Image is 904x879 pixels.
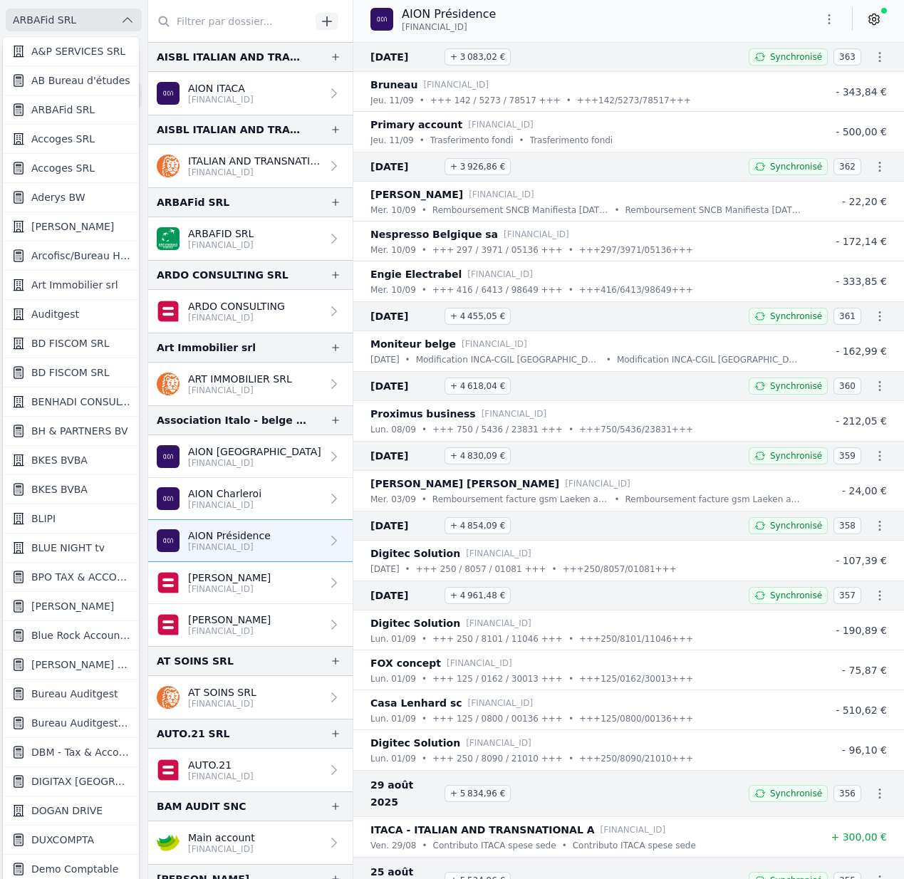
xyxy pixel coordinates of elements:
[31,132,95,146] span: Accoges SRL
[31,716,130,730] span: Bureau Auditgest - [PERSON_NAME]
[31,249,130,263] span: Arcofisc/Bureau Haot
[31,803,103,818] span: DOGAN DRIVE
[31,599,114,613] span: [PERSON_NAME]
[31,307,79,321] span: Auditgest
[31,44,125,58] span: A&P SERVICES SRL
[31,774,130,789] span: DIGITAX [GEOGRAPHIC_DATA] SRL
[31,336,110,350] span: BD FISCOM SRL
[31,511,56,526] span: BLIPI
[31,365,110,380] span: BD FISCOM SRL
[31,570,130,584] span: BPO TAX & ACCOUNTANCY SRL
[31,628,130,643] span: Blue Rock Accounting
[31,73,130,88] span: AB Bureau d'études
[31,424,128,438] span: BH & PARTNERS BV
[31,190,85,204] span: Aderys BW
[31,395,130,409] span: BENHADI CONSULTING SRL
[31,482,88,496] span: BKES BVBA
[31,862,118,876] span: Demo Comptable
[31,833,94,847] span: DUXCOMPTA
[31,657,130,672] span: [PERSON_NAME] (Fiduciaire)
[31,453,88,467] span: BKES BVBA
[31,161,95,175] span: Accoges SRL
[31,745,130,759] span: DBM - Tax & Accounting sprl
[31,541,105,555] span: BLUE NIGHT tv
[31,687,118,701] span: Bureau Auditgest
[31,278,118,292] span: Art Immobilier srl
[31,103,95,117] span: ARBAFid SRL
[31,219,114,234] span: [PERSON_NAME]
